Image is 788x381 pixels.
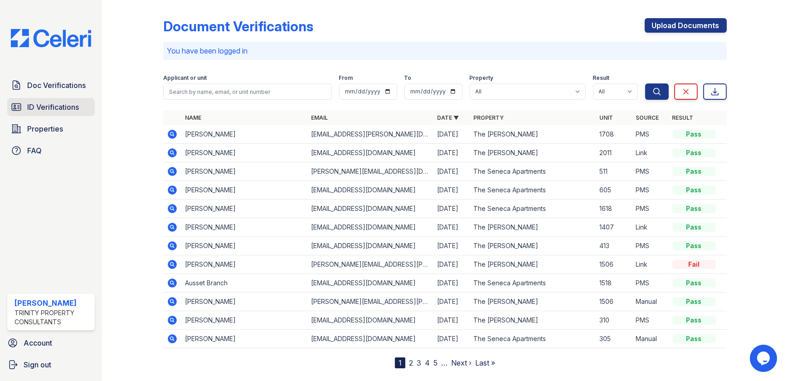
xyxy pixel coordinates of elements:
[307,162,433,181] td: [PERSON_NAME][EMAIL_ADDRESS][DOMAIN_NAME]
[632,255,669,274] td: Link
[27,102,79,112] span: ID Verifications
[470,125,596,144] td: The [PERSON_NAME]
[596,311,632,330] td: 310
[433,358,438,367] a: 5
[163,18,313,34] div: Document Verifications
[441,357,448,368] span: …
[433,311,470,330] td: [DATE]
[596,293,632,311] td: 1506
[596,181,632,200] td: 605
[632,237,669,255] td: PMS
[596,218,632,237] td: 1407
[167,45,723,56] p: You have been logged in
[395,357,405,368] div: 1
[596,125,632,144] td: 1708
[672,297,716,306] div: Pass
[181,237,307,255] td: [PERSON_NAME]
[404,74,412,82] label: To
[596,255,632,274] td: 1506
[632,293,669,311] td: Manual
[473,114,504,121] a: Property
[470,330,596,348] td: The Seneca Apartments
[307,311,433,330] td: [EMAIL_ADDRESS][DOMAIN_NAME]
[433,144,470,162] td: [DATE]
[307,237,433,255] td: [EMAIL_ADDRESS][DOMAIN_NAME]
[632,144,669,162] td: Link
[181,218,307,237] td: [PERSON_NAME]
[475,358,495,367] a: Last »
[181,330,307,348] td: [PERSON_NAME]
[417,358,421,367] a: 3
[425,358,430,367] a: 4
[632,125,669,144] td: PMS
[596,237,632,255] td: 413
[307,255,433,274] td: [PERSON_NAME][EMAIL_ADDRESS][PERSON_NAME][DOMAIN_NAME]
[596,162,632,181] td: 511
[470,181,596,200] td: The Seneca Apartments
[311,114,328,121] a: Email
[15,298,91,308] div: [PERSON_NAME]
[672,223,716,232] div: Pass
[307,218,433,237] td: [EMAIL_ADDRESS][DOMAIN_NAME]
[470,237,596,255] td: The [PERSON_NAME]
[672,241,716,250] div: Pass
[672,334,716,343] div: Pass
[24,337,52,348] span: Account
[470,311,596,330] td: The [PERSON_NAME]
[632,311,669,330] td: PMS
[672,114,694,121] a: Result
[185,114,201,121] a: Name
[307,181,433,200] td: [EMAIL_ADDRESS][DOMAIN_NAME]
[470,144,596,162] td: The [PERSON_NAME]
[470,274,596,293] td: The Seneca Apartments
[672,148,716,157] div: Pass
[596,200,632,218] td: 1618
[307,125,433,144] td: [EMAIL_ADDRESS][PERSON_NAME][DOMAIN_NAME]
[181,162,307,181] td: [PERSON_NAME]
[672,260,716,269] div: Fail
[636,114,659,121] a: Source
[433,162,470,181] td: [DATE]
[632,274,669,293] td: PMS
[339,74,353,82] label: From
[409,358,413,367] a: 2
[632,200,669,218] td: PMS
[4,356,98,374] a: Sign out
[307,293,433,311] td: [PERSON_NAME][EMAIL_ADDRESS][PERSON_NAME][DOMAIN_NAME]
[7,120,95,138] a: Properties
[632,162,669,181] td: PMS
[433,293,470,311] td: [DATE]
[596,274,632,293] td: 1518
[27,80,86,91] span: Doc Verifications
[27,123,63,134] span: Properties
[672,130,716,139] div: Pass
[470,74,494,82] label: Property
[163,83,331,100] input: Search by name, email, or unit number
[181,255,307,274] td: [PERSON_NAME]
[181,144,307,162] td: [PERSON_NAME]
[24,359,51,370] span: Sign out
[470,200,596,218] td: The Seneca Apartments
[7,76,95,94] a: Doc Verifications
[600,114,613,121] a: Unit
[433,181,470,200] td: [DATE]
[672,167,716,176] div: Pass
[596,330,632,348] td: 305
[433,125,470,144] td: [DATE]
[433,274,470,293] td: [DATE]
[4,334,98,352] a: Account
[672,186,716,195] div: Pass
[632,181,669,200] td: PMS
[15,308,91,327] div: Trinity Property Consultants
[307,330,433,348] td: [EMAIL_ADDRESS][DOMAIN_NAME]
[307,144,433,162] td: [EMAIL_ADDRESS][DOMAIN_NAME]
[433,237,470,255] td: [DATE]
[181,293,307,311] td: [PERSON_NAME]
[433,200,470,218] td: [DATE]
[181,311,307,330] td: [PERSON_NAME]
[672,278,716,288] div: Pass
[433,218,470,237] td: [DATE]
[632,218,669,237] td: Link
[672,316,716,325] div: Pass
